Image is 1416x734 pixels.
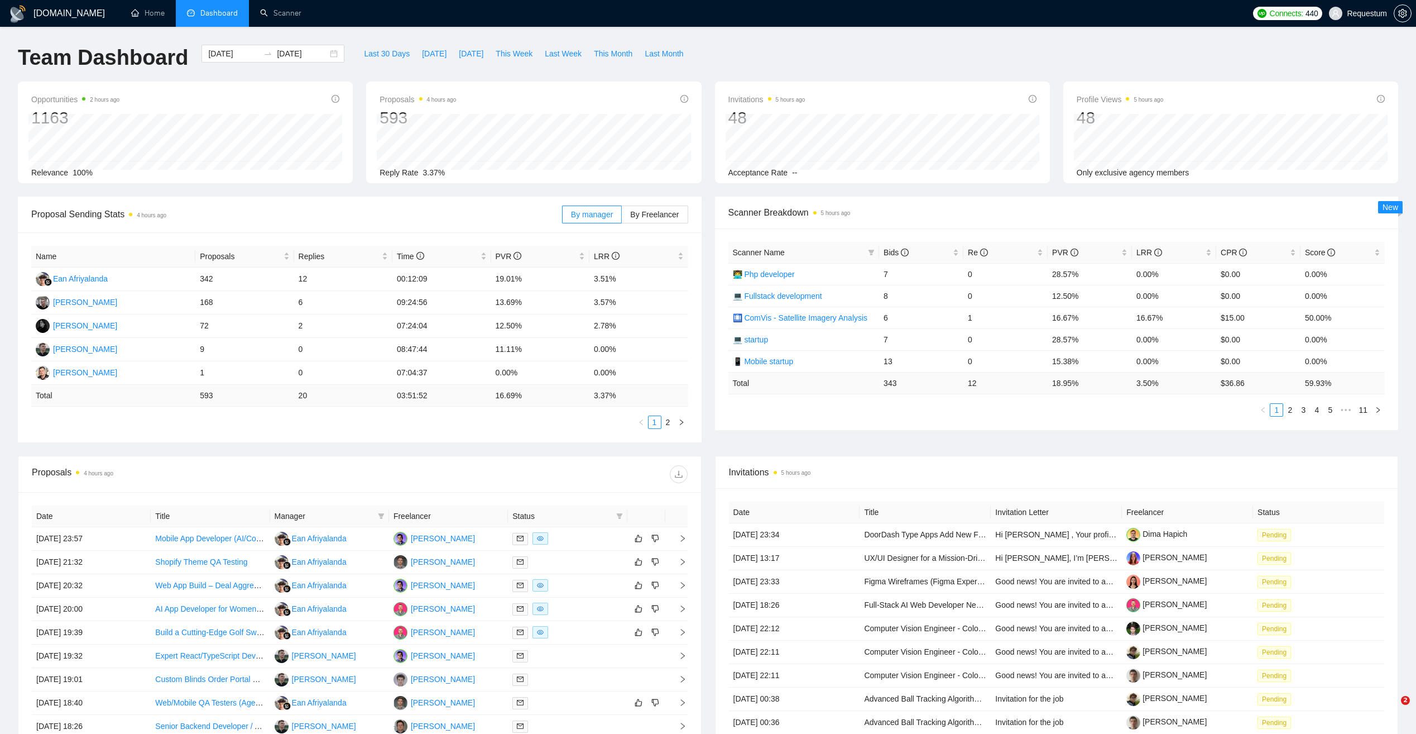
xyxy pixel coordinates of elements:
button: download [670,465,688,483]
a: AS[PERSON_NAME] [275,674,356,683]
div: Ean Afriyalanda [292,556,347,568]
span: -- [792,168,797,177]
div: [PERSON_NAME] [53,343,117,355]
a: Web/Mobile QA Testers (Agency) [155,698,270,707]
img: EA [275,602,289,616]
img: EA [36,272,50,286]
img: gigradar-bm.png [283,702,291,710]
span: Profile Views [1077,93,1164,106]
img: c1JrBMKs4n6n1XTwr9Ch9l6Wx8P0d_I_SvDLcO1YUT561ZyDL7tww5njnySs8rLO2E [1126,669,1140,683]
span: like [635,628,642,637]
div: [PERSON_NAME] [53,366,117,379]
td: $0.00 [1216,263,1300,285]
span: [DATE] [459,47,483,60]
a: Pending [1257,671,1295,680]
a: Web App Build – Deal Aggregation & Notifications (quotes only) [155,581,375,590]
span: Pending [1257,529,1291,541]
button: right [1371,403,1385,417]
button: like [632,579,645,592]
a: DoorDash Type Apps Add New Features Adding Farmers To Our Restaurants & Grocers Sellers [864,530,1194,539]
li: 5 [1323,403,1337,417]
td: 342 [195,268,294,291]
a: [PERSON_NAME] [1126,647,1207,656]
li: Next Page [1371,403,1385,417]
img: EA [275,696,289,710]
span: 3.37% [423,168,445,177]
a: Mobile App Developer (AI/Computer Vision + Health/Beauty MVP) [155,534,383,543]
td: 0 [963,263,1048,285]
div: Ean Afriyalanda [292,579,347,592]
span: Scanner Breakdown [728,206,1385,220]
span: Pending [1257,646,1291,659]
button: dislike [649,555,662,569]
span: info-circle [513,252,521,260]
div: 48 [1077,107,1164,128]
td: 28.57% [1048,263,1132,285]
img: c1eXUdwHc_WaOcbpPFtMJupqop6zdMumv1o7qBBEoYRQ7Y2b-PMuosOa1Pnj0gGm9V [1126,598,1140,612]
span: mail [517,652,524,659]
img: gigradar-bm.png [44,278,52,286]
a: searchScanner [260,8,301,18]
span: Last 30 Days [364,47,410,60]
span: info-circle [680,95,688,103]
a: 4 [1311,404,1323,416]
li: 4 [1310,403,1323,417]
a: Pending [1257,600,1295,609]
div: [PERSON_NAME] [411,626,475,638]
img: AK [36,319,50,333]
a: Pending [1257,694,1295,703]
a: VL[PERSON_NAME] [36,297,117,306]
span: New [1383,203,1398,212]
td: 7 [879,263,963,285]
span: Pending [1257,693,1291,706]
span: like [635,534,642,543]
button: right [675,416,688,429]
a: Expert React/TypeScript Developer for Management App [155,651,352,660]
div: Ean Afriyalanda [53,273,108,285]
span: By Freelancer [630,210,679,219]
a: 1 [1270,404,1283,416]
img: c1o0rOVReXCKi1bnQSsgHbaWbvfM_HSxWVsvTMtH2C50utd8VeU_52zlHuo4ie9fkT [1126,551,1140,565]
img: MP [393,579,407,593]
time: 4 hours ago [137,212,166,218]
span: mail [517,699,524,706]
li: 3 [1297,403,1310,417]
span: info-circle [1239,249,1247,256]
span: mail [517,606,524,612]
div: [PERSON_NAME] [411,556,475,568]
span: Pending [1257,552,1291,565]
span: Invitations [728,93,805,106]
button: dislike [649,626,662,639]
span: left [638,419,645,426]
td: 19.01% [491,268,589,291]
span: Dashboard [200,8,238,18]
span: Score [1305,248,1335,257]
span: to [263,49,272,58]
span: left [1260,407,1266,413]
a: MP[PERSON_NAME] [393,533,475,542]
img: gigradar-bm.png [283,561,291,569]
span: info-circle [1377,95,1385,103]
div: [PERSON_NAME] [411,697,475,709]
a: Custom Blinds Order Portal Development [155,675,299,684]
span: mail [517,723,524,730]
input: End date [277,47,328,60]
time: 5 hours ago [776,97,805,103]
span: mail [517,629,524,636]
img: c1JrBMKs4n6n1XTwr9Ch9l6Wx8P0d_I_SvDLcO1YUT561ZyDL7tww5njnySs8rLO2E [1126,716,1140,730]
img: AS [275,673,289,687]
span: dislike [651,604,659,613]
img: c1HaziVVVbnu0c2NasnjezSb6LXOIoutgjUNJZcFsvBUdEjYzUEv1Nryfg08A2i7jD [1126,575,1140,589]
div: Ean Afriyalanda [292,603,347,615]
img: gigradar-bm.png [283,608,291,616]
span: Connects: [1270,7,1303,20]
a: Dima Hapich [1126,530,1187,538]
img: c12dXCVsaEt05u4M2pOvboy_yaT3A6EMjjPPc8ccitA5K067br3rc8xPLgzNl-zjhw [1126,622,1140,636]
span: filter [616,513,623,519]
a: homeHome [131,8,165,18]
th: Name [31,246,195,268]
a: Pending [1257,647,1295,656]
a: AI App Developer for Women’s Sports & Menstrual Cycle Performance Tracking Startup [155,604,458,613]
a: MP[PERSON_NAME] [393,580,475,589]
a: AK[PERSON_NAME] [36,321,117,330]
